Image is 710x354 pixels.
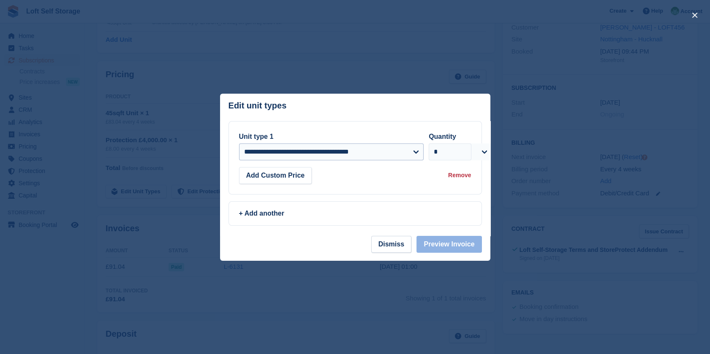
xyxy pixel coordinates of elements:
[239,208,471,219] div: + Add another
[371,236,411,253] button: Dismiss
[448,171,471,180] div: Remove
[229,101,287,111] p: Edit unit types
[429,133,456,140] label: Quantity
[688,8,702,22] button: close
[239,167,312,184] button: Add Custom Price
[239,133,274,140] label: Unit type 1
[229,201,482,226] a: + Add another
[416,236,481,253] button: Preview Invoice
